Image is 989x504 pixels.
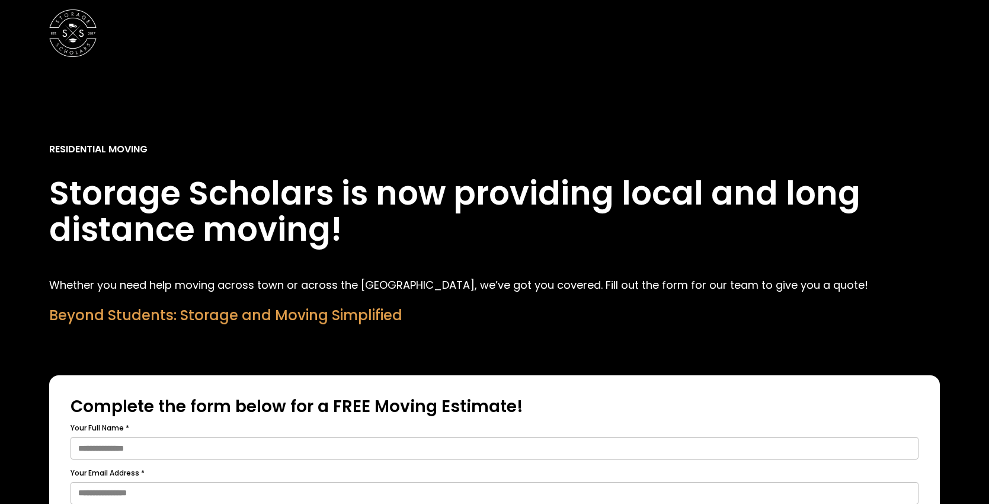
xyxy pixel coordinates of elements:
[71,422,918,435] label: Your Full Name *
[49,142,148,157] div: Residential Moving
[49,9,97,57] a: home
[71,394,918,419] div: Complete the form below for a FREE Moving Estimate!
[49,277,939,293] p: Whether you need help moving across town or across the [GEOGRAPHIC_DATA], we’ve got you covered. ...
[49,305,939,326] div: Beyond Students: Storage and Moving Simplified
[49,176,939,247] h1: Storage Scholars is now providing local and long distance moving!
[49,9,97,57] img: Storage Scholars main logo
[71,467,918,480] label: Your Email Address *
